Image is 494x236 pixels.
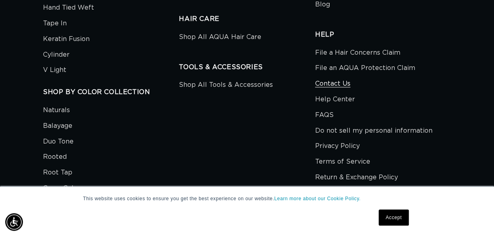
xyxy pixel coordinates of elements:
[43,149,67,165] a: Rooted
[315,76,351,92] a: Contact Us
[43,62,66,78] a: V Light
[274,196,361,201] a: Learn more about our Cookie Policy.
[315,138,360,154] a: Privacy Policy
[179,31,261,45] a: Shop All AQUA Hair Care
[5,213,23,231] div: Accessibility Menu
[315,92,355,107] a: Help Center
[43,165,72,181] a: Root Tap
[43,105,70,118] a: Naturals
[315,47,400,61] a: File a Hair Concerns Claim
[315,170,398,185] a: Return & Exchange Policy
[43,88,179,96] h2: SHOP BY COLOR COLLECTION
[43,47,70,63] a: Cylinder
[179,15,315,23] h2: HAIR CARE
[43,181,84,196] a: Crazy Colors
[43,118,72,134] a: Balayage
[454,197,494,236] iframe: Chat Widget
[315,60,415,76] a: File an AQUA Protection Claim
[315,107,334,123] a: FAQS
[315,123,433,139] a: Do not sell my personal information
[179,79,273,93] a: Shop All Tools & Accessories
[315,154,370,170] a: Terms of Service
[43,31,90,47] a: Keratin Fusion
[379,209,408,226] a: Accept
[43,16,67,31] a: Tape In
[315,31,451,39] h2: HELP
[83,195,411,202] p: This website uses cookies to ensure you get the best experience on our website.
[315,185,351,201] a: UGC Policy
[179,63,315,72] h2: TOOLS & ACCESSORIES
[43,134,74,150] a: Duo Tone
